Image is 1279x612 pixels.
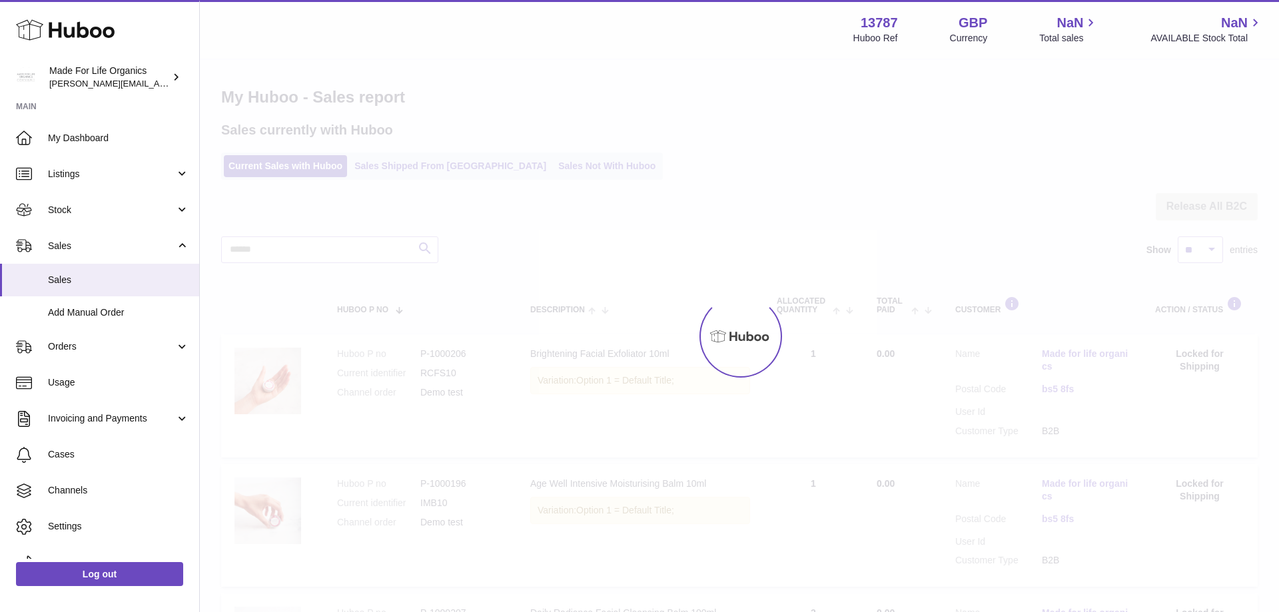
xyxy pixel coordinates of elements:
img: geoff.winwood@madeforlifeorganics.com [16,67,36,87]
div: Currency [950,32,988,45]
span: Usage [48,376,189,389]
span: Sales [48,240,175,252]
span: Sales [48,274,189,286]
a: NaN AVAILABLE Stock Total [1150,14,1263,45]
span: Cases [48,448,189,461]
a: Log out [16,562,183,586]
div: Huboo Ref [853,32,898,45]
div: Made For Life Organics [49,65,169,90]
span: Listings [48,168,175,180]
span: Settings [48,520,189,533]
a: NaN Total sales [1039,14,1098,45]
span: Orders [48,340,175,353]
span: My Dashboard [48,132,189,145]
strong: 13787 [861,14,898,32]
span: NaN [1057,14,1083,32]
span: [PERSON_NAME][EMAIL_ADDRESS][PERSON_NAME][DOMAIN_NAME] [49,78,338,89]
span: Invoicing and Payments [48,412,175,425]
span: Total sales [1039,32,1098,45]
strong: GBP [959,14,987,32]
span: AVAILABLE Stock Total [1150,32,1263,45]
span: Returns [48,556,189,569]
span: Add Manual Order [48,306,189,319]
span: Stock [48,204,175,216]
span: NaN [1221,14,1248,32]
span: Channels [48,484,189,497]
